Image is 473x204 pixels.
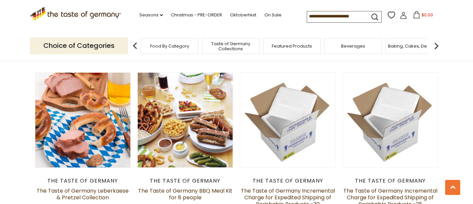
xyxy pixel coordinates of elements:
a: Seasons [139,11,163,19]
img: The Taste of Germany BBQ Meal Kit for 8 people [138,73,233,167]
a: Taste of Germany Collections [204,41,258,51]
img: next arrow [430,39,443,53]
a: On Sale [264,11,282,19]
div: The Taste of Germany [240,178,336,184]
a: Beverages [341,44,365,49]
img: previous arrow [128,39,142,53]
div: The Taste of Germany [137,178,233,184]
a: The Taste of Germany Leberkaese & Pretzel Collection [37,187,129,201]
img: The Taste of Germany Incremental Charge for Expedited Shipping of Perishable Products -30 [240,73,335,167]
p: Choice of Categories [30,38,128,54]
a: Oktoberfest [230,11,256,19]
a: Christmas - PRE-ORDER [171,11,222,19]
span: $0.00 [422,12,433,18]
img: The Taste of Germany Leberkaese & Pretzel Collection [35,73,130,167]
img: The Taste of Germany Incremental Charge for Expedited Shipping of Perishable Products -25 [343,73,438,167]
a: Baking, Cakes, Desserts [388,44,440,49]
a: The Taste of Germany BBQ Meal Kit for 8 people [138,187,232,201]
button: $0.00 [408,11,437,21]
div: The Taste of Germany [35,178,131,184]
a: Featured Products [272,44,312,49]
div: The Taste of Germany [342,178,438,184]
a: Food By Category [150,44,189,49]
